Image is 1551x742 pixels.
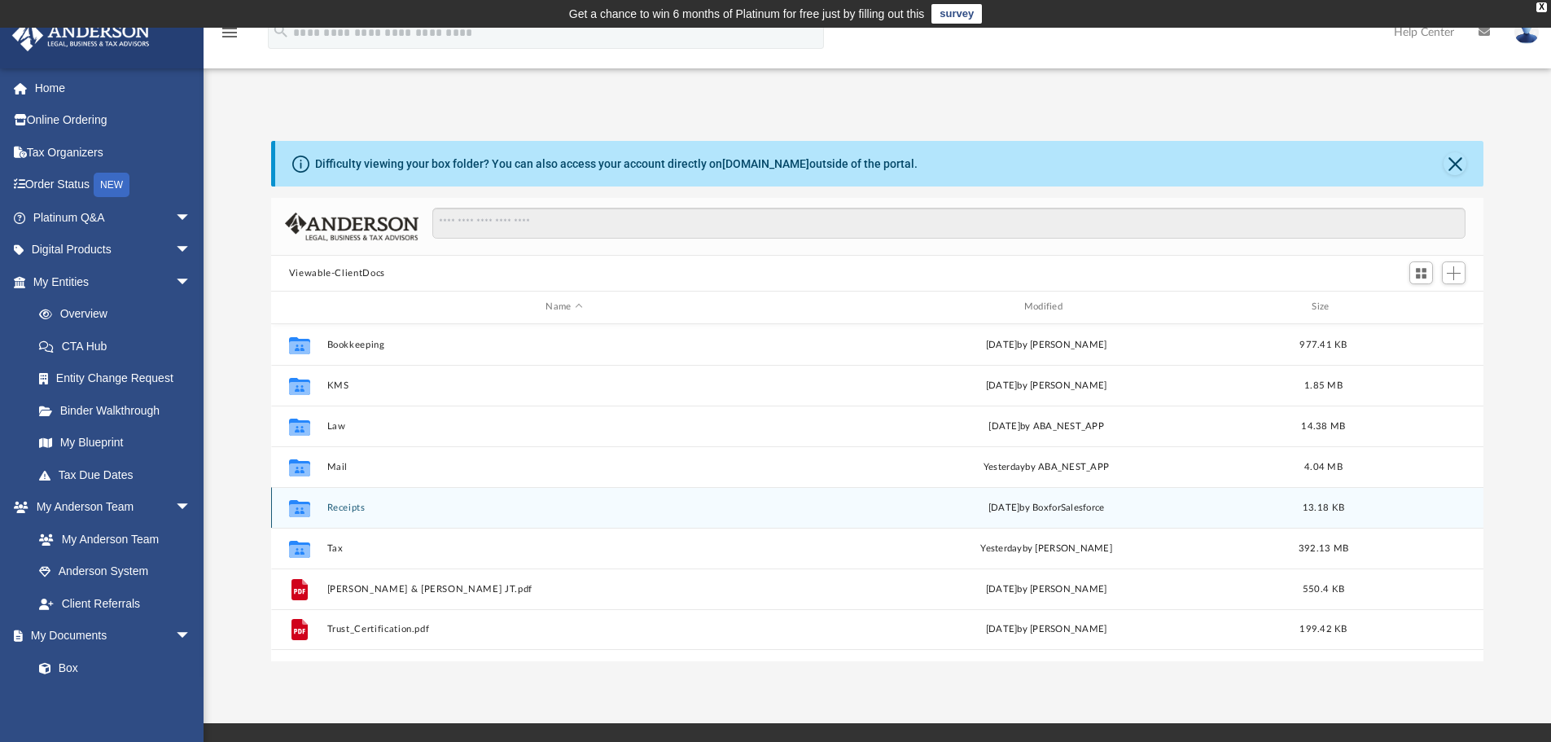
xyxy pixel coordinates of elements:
a: Meeting Minutes [23,684,208,717]
a: My Anderson Team [23,523,199,555]
div: [DATE] by [PERSON_NAME] [808,582,1283,596]
div: NEW [94,173,129,197]
span: 550.4 KB [1303,584,1344,593]
div: [DATE] by [PERSON_NAME] [808,337,1283,352]
span: arrow_drop_down [175,491,208,525]
a: Tax Organizers [11,136,216,169]
span: 199.42 KB [1299,625,1347,634]
button: Bookkeeping [326,340,801,350]
div: close [1536,2,1547,12]
a: My Documentsarrow_drop_down [11,620,208,652]
a: Home [11,72,216,104]
div: grid [271,324,1484,661]
button: Viewable-ClientDocs [289,266,385,281]
a: Anderson System [23,555,208,588]
span: yesterday [984,462,1025,471]
div: [DATE] by BoxforSalesforce [808,500,1283,515]
div: id [278,300,319,314]
a: Box [23,652,199,684]
div: by ABA_NEST_APP [808,459,1283,474]
button: Law [326,421,801,432]
span: 14.38 MB [1301,421,1345,430]
div: id [1363,300,1477,314]
a: My Blueprint [23,427,208,459]
span: 13.18 KB [1303,503,1344,511]
a: survey [931,4,982,24]
button: Trust_Certification.pdf [326,624,801,634]
span: 1.85 MB [1304,380,1343,389]
a: Digital Productsarrow_drop_down [11,234,216,266]
div: Get a chance to win 6 months of Platinum for free just by filling out this [569,4,925,24]
button: [PERSON_NAME] & [PERSON_NAME] JT.pdf [326,584,801,595]
div: Name [326,300,801,314]
a: Entity Change Request [23,362,216,395]
input: Search files and folders [432,208,1466,239]
div: Modified [808,300,1284,314]
a: CTA Hub [23,330,216,362]
a: My Anderson Teamarrow_drop_down [11,491,208,524]
button: Add [1442,261,1466,284]
a: Tax Due Dates [23,459,216,491]
i: menu [220,23,239,42]
button: Tax [326,543,801,554]
i: search [272,22,290,40]
button: KMS [326,380,801,391]
div: [DATE] by ABA_NEST_APP [808,419,1283,433]
span: yesterday [980,543,1022,552]
a: menu [220,31,239,42]
a: Platinum Q&Aarrow_drop_down [11,201,216,234]
a: Online Ordering [11,104,216,137]
div: by [PERSON_NAME] [808,541,1283,555]
button: Close [1444,152,1466,175]
span: arrow_drop_down [175,234,208,267]
a: My Entitiesarrow_drop_down [11,266,216,298]
button: Receipts [326,503,801,513]
a: Order StatusNEW [11,169,216,202]
div: Size [1290,300,1356,314]
button: Mail [326,462,801,472]
a: [DOMAIN_NAME] [722,157,809,170]
span: 977.41 KB [1299,340,1347,349]
div: [DATE] by [PERSON_NAME] [808,378,1283,393]
img: User Pic [1514,20,1539,44]
span: 4.04 MB [1304,462,1343,471]
span: 392.13 MB [1299,543,1348,552]
span: arrow_drop_down [175,620,208,653]
a: Client Referrals [23,587,208,620]
a: Binder Walkthrough [23,394,216,427]
img: Anderson Advisors Platinum Portal [7,20,155,51]
span: arrow_drop_down [175,266,208,299]
span: arrow_drop_down [175,201,208,235]
div: Difficulty viewing your box folder? You can also access your account directly on outside of the p... [315,156,918,173]
button: Switch to Grid View [1409,261,1434,284]
div: [DATE] by [PERSON_NAME] [808,622,1283,637]
a: Overview [23,298,216,331]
